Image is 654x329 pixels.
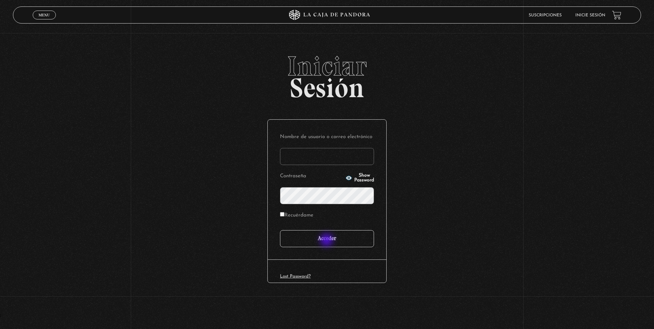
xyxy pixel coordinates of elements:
label: Recuérdame [280,210,313,221]
a: Inicie sesión [575,13,605,17]
span: Show Password [354,173,374,183]
label: Contraseña [280,171,343,182]
h2: Sesión [13,53,641,96]
span: Iniciar [13,53,641,80]
a: Suscripciones [529,13,562,17]
span: Cerrar [36,19,52,24]
label: Nombre de usuario o correo electrónico [280,132,374,143]
span: Menu [38,13,50,17]
button: Show Password [345,173,374,183]
a: View your shopping cart [612,11,621,20]
input: Recuérdame [280,212,284,216]
input: Acceder [280,230,374,247]
a: Lost Password? [280,274,311,279]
